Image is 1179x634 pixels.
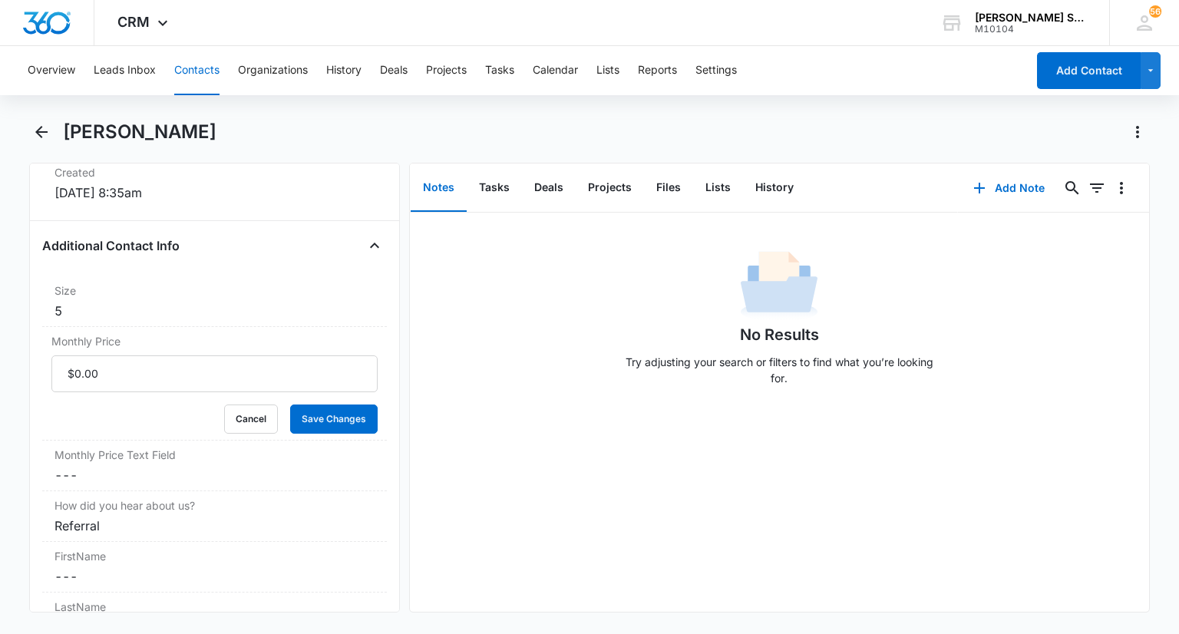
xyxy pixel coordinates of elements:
img: No Data [741,246,817,323]
button: Calendar [533,46,578,95]
button: Save Changes [290,405,378,434]
button: Close [362,233,387,258]
span: 56 [1149,5,1161,18]
span: CRM [117,14,150,30]
dd: [DATE] 8:35am [54,183,374,202]
label: Monthly Price Text Field [54,447,374,463]
button: Overview [28,46,75,95]
button: Back [29,120,53,144]
button: Filters [1085,176,1109,200]
button: Projects [576,164,644,212]
p: Try adjusting your search or filters to find what you’re looking for. [618,354,940,386]
button: History [743,164,806,212]
dt: Created [54,164,374,180]
button: Deals [380,46,408,95]
button: Overflow Menu [1109,176,1134,200]
button: Actions [1125,120,1150,144]
div: 5 [54,302,374,320]
button: Deals [522,164,576,212]
button: Add Note [958,170,1060,206]
button: Tasks [485,46,514,95]
div: notifications count [1149,5,1161,18]
button: Search... [1060,176,1085,200]
button: Add Contact [1037,52,1141,89]
label: FirstName [54,548,374,564]
div: FirstName--- [42,542,386,593]
button: Leads Inbox [94,46,156,95]
input: Monthly Price [51,355,377,392]
div: Monthly Price Text Field--- [42,441,386,491]
div: How did you hear about us?Referral [42,491,386,542]
h1: No Results [740,323,819,346]
label: LastName [54,599,374,615]
button: Lists [596,46,619,95]
dd: --- [54,466,374,484]
button: Files [644,164,693,212]
button: Organizations [238,46,308,95]
button: Projects [426,46,467,95]
button: Settings [695,46,737,95]
div: Referral [54,517,374,535]
button: Reports [638,46,677,95]
div: account name [975,12,1087,24]
label: Size [54,282,374,299]
button: Lists [693,164,743,212]
button: Tasks [467,164,522,212]
button: Notes [411,164,467,212]
h1: [PERSON_NAME] [63,121,216,144]
h4: Additional Contact Info [42,236,180,255]
div: Created[DATE] 8:35am [42,158,386,208]
button: Contacts [174,46,220,95]
button: History [326,46,362,95]
dd: --- [54,567,374,586]
div: account id [975,24,1087,35]
div: Size5 [42,276,386,327]
label: Monthly Price [51,333,377,349]
label: How did you hear about us? [54,497,374,513]
button: Cancel [224,405,278,434]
